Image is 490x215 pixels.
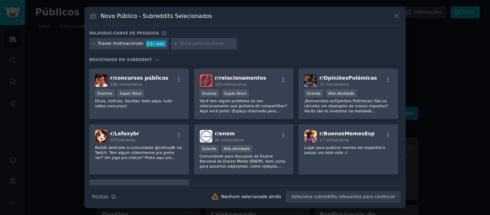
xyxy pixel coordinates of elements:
font: Dicas, notícias, dúvidas, bate papo, tudo sobre concursos! [95,99,172,108]
font: Novo Público - Subreddits Selecionados [101,13,212,19]
font: Resultados do Subreddit [89,57,152,62]
font: Comunidade para discussão do Exame Nacional do Ensino Médio (ENEM), bem como para assuntos adjace... [200,154,286,183]
font: BuenosMemesEsp [324,131,374,136]
font: membros [124,82,142,87]
font: OpiniõesPolémicas [324,75,377,81]
img: relacionamentos [200,74,212,87]
font: relacionamentos [219,75,266,81]
img: OpiniõesPolémicas [304,74,317,87]
font: Grande [307,91,321,95]
font: membros [226,138,244,142]
font: concursos públicos [114,75,168,81]
font: enem [219,131,235,136]
font: r/ [215,75,219,81]
font: r/ [110,131,114,136]
font: Super Ativo [224,91,246,95]
font: 16 [155,57,160,62]
button: Pontas [89,191,119,203]
font: Lefoxybr [114,131,139,136]
font: membros [229,82,247,87]
input: Nova palavra-chave [180,41,234,47]
font: r/ [319,75,324,81]
font: Enorme [202,91,217,95]
font: ¡Bienvenidos ar/Opiniões Polêmicas! São os cárceles um desespero de nossos impostos? Vocês são os... [304,99,392,138]
font: Lugar para publicar memes em espanhol e passar um bom voto :) [304,145,385,155]
img: enem [200,130,212,142]
font: frases motivacionais [98,41,143,46]
font: Alta atividade [223,146,250,151]
font: Super Ativo [120,91,142,95]
font: membros [331,138,349,142]
font: Você tem algum problema no seu relacionamento que gostaria de compartilhar? Aqui você pode! (Espa... [200,99,287,118]
font: membros [331,82,349,87]
font: 17 mil [319,138,331,142]
img: Lefoxybr [95,130,108,142]
font: 75 mil [319,82,331,87]
font: Pontas [92,194,109,200]
font: Alta atividade [328,91,354,95]
font: membros [117,138,135,142]
font: 163 mil [215,82,229,87]
font: r/ [110,75,114,81]
font: 3,0 / mês [146,42,164,46]
img: BuenosMemesEsp [304,130,317,142]
font: Reddit dedicado à comunidade @LeFoxyBr na Twitch. Tem algum vídeo/meme pra gente ver? Um jogo pra... [95,145,182,170]
font: Nenhum selecionado ainda [221,194,281,199]
font: Grande [202,146,216,151]
font: Palavras-chave de pesquisa [89,31,159,35]
font: 257 [110,138,117,142]
font: 188 mil [110,82,124,87]
font: r/ [319,131,324,136]
font: r/ [215,131,219,136]
img: concursos públicos [95,74,108,87]
font: 92 mil [215,138,227,142]
font: Enorme [98,91,112,95]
